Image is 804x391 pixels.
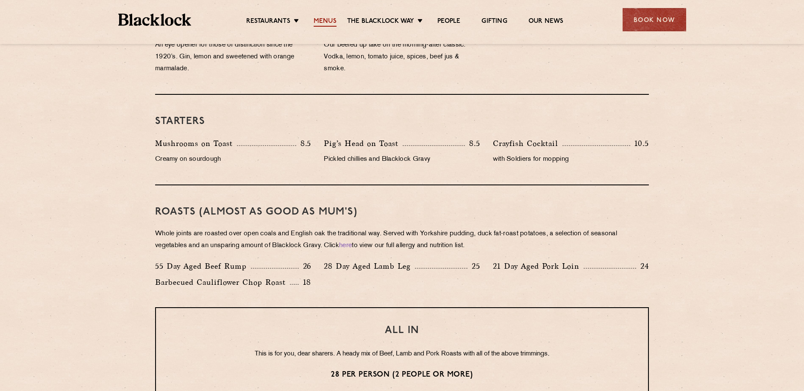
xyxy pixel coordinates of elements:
[299,277,312,288] p: 18
[155,154,311,165] p: Creamy on sourdough
[296,138,312,149] p: 8.5
[347,17,414,27] a: The Blacklock Way
[173,349,631,360] p: This is for you, dear sharers. A heady mix of Beef, Lamb and Pork Roasts with all of the above tr...
[481,17,507,27] a: Gifting
[324,138,403,149] p: Pig’s Head on Toast
[465,138,480,149] p: 8.5
[636,261,649,272] p: 24
[173,325,631,336] h3: ALL IN
[493,138,562,149] p: Crayfish Cocktail
[155,116,649,127] h3: Starters
[314,17,337,27] a: Menus
[529,17,564,27] a: Our News
[155,39,311,75] p: An eye opener for those of distinction since the 1920’s. Gin, lemon and sweetened with orange mar...
[118,14,192,26] img: BL_Textured_Logo-footer-cropped.svg
[155,228,649,252] p: Whole joints are roasted over open coals and English oak the traditional way. Served with Yorkshi...
[630,138,649,149] p: 10.5
[173,369,631,380] p: 28 per person (2 people or more)
[339,242,352,249] a: here
[155,276,290,288] p: Barbecued Cauliflower Chop Roast
[493,154,649,165] p: with Soldiers for mopping
[155,260,251,272] p: 55 Day Aged Beef Rump
[623,8,686,31] div: Book Now
[155,207,649,218] h3: Roasts (Almost as good as Mum's)
[324,39,480,75] p: Our beefed up take on the morning-after classic. Vodka, lemon, tomato juice, spices, beef jus & s...
[324,154,480,165] p: Pickled chillies and Blacklock Gravy
[467,261,480,272] p: 25
[324,260,415,272] p: 28 Day Aged Lamb Leg
[246,17,290,27] a: Restaurants
[155,138,237,149] p: Mushrooms on Toast
[437,17,460,27] a: People
[299,261,312,272] p: 26
[493,260,584,272] p: 21 Day Aged Pork Loin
